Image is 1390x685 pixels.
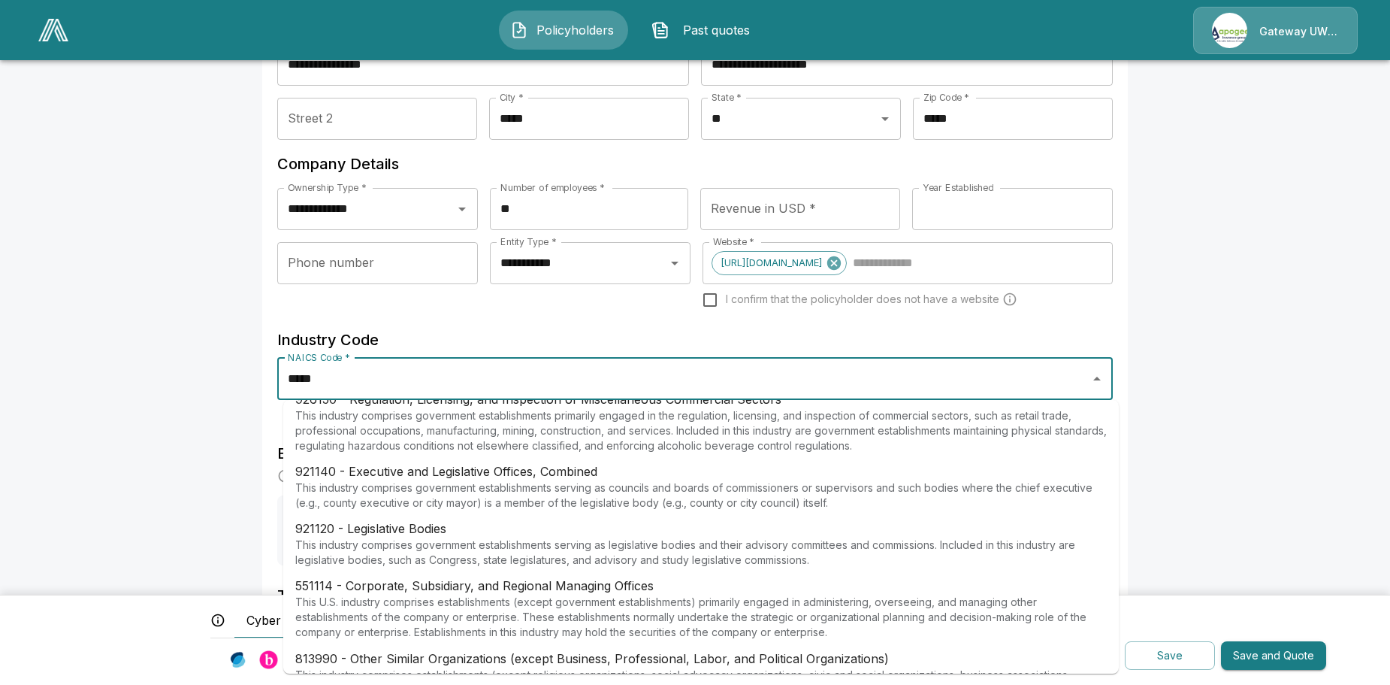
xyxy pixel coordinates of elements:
[295,408,1107,453] p: This industry comprises government establishments primarily engaged in the regulation, licensing,...
[295,390,1107,408] p: 926150 - Regulation, Licensing, and Inspection of Miscellaneous Commercial Sectors
[277,441,1113,465] h6: Engaged Industry
[1086,368,1107,389] button: Close
[499,11,628,50] button: Policyholders IconPolicyholders
[923,91,969,104] label: Zip Code *
[500,235,556,248] label: Entity Type *
[675,21,758,39] span: Past quotes
[534,21,617,39] span: Policyholders
[452,199,473,220] button: Open
[295,520,1107,538] p: 921120 - Legislative Bodies
[277,583,1113,608] h6: Taxes & fees
[1002,292,1017,307] svg: Carriers run a cyber security scan on the policyholders' websites. Please enter a website wheneve...
[875,108,896,129] button: Open
[295,462,1107,480] p: 921140 - Executive and Legislative Offices, Combined
[277,152,1113,176] h6: Company Details
[712,91,742,104] label: State *
[288,351,350,364] label: NAICS Code *
[295,480,1107,511] p: This industry comprises government establishments serving as councils and boards of commissioners...
[712,254,830,271] span: [URL][DOMAIN_NAME]
[640,11,769,50] button: Past quotes IconPast quotes
[923,181,993,194] label: Year Established
[664,253,685,274] button: Open
[295,650,1107,668] p: 813990 - Other Similar Organizations (except Business, Professional, Labor, and Political Organiz...
[295,538,1107,568] p: This industry comprises government establishments serving as legislative bodies and their advisor...
[712,251,847,275] div: [URL][DOMAIN_NAME]
[259,650,278,669] img: Carrier Logo
[510,21,528,39] img: Policyholders Icon
[295,595,1107,640] p: This U.S. industry comprises establishments (except government establishments) primarily engaged ...
[1125,641,1215,671] button: Save
[713,235,754,248] label: Website *
[726,292,999,307] span: I confirm that the policyholder does not have a website
[295,577,1107,595] p: 551114 - Corporate, Subsidiary, and Regional Managing Offices
[288,181,366,194] label: Ownership Type *
[651,21,669,39] img: Past quotes Icon
[500,91,524,104] label: City *
[38,19,68,41] img: AA Logo
[500,181,605,194] label: Number of employees *
[277,496,536,565] button: Engaged Industry *Specify the policyholder engaged industry.
[246,611,301,629] span: Cyber (7)
[277,328,1113,352] h6: Industry Code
